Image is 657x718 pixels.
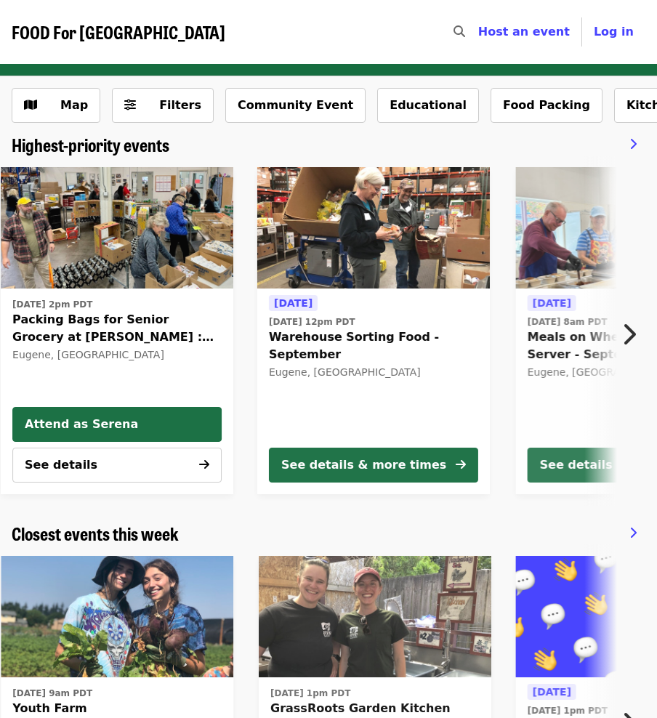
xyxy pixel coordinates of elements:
[12,700,222,717] span: Youth Farm
[12,19,225,44] span: FOOD For [GEOGRAPHIC_DATA]
[12,349,222,361] div: Eugene, [GEOGRAPHIC_DATA]
[24,98,37,112] i: map icon
[259,556,491,678] img: GrassRoots Garden Kitchen Clean-up organized by FOOD For Lane County
[269,328,478,363] span: Warehouse Sorting Food - September
[270,687,350,700] time: [DATE] 1pm PDT
[1,167,233,289] img: Packing Bags for Senior Grocery at Bailey Hill : October organized by FOOD For Lane County
[159,98,201,112] span: Filters
[12,687,92,700] time: [DATE] 9am PDT
[269,448,478,483] button: See details & more times
[454,25,465,39] i: search icon
[528,704,608,717] time: [DATE] 1pm PDT
[594,25,634,39] span: Log in
[12,407,222,442] button: Attend as Serena
[112,88,214,123] button: Filters (0 selected)
[257,167,490,494] a: See details for "Warehouse Sorting Food - September"
[1,167,233,289] a: Packing Bags for Senior Grocery at Bailey Hill : October
[25,458,97,472] span: See details
[478,25,570,39] a: Host an event
[456,458,466,472] i: arrow-right icon
[25,416,209,433] span: Attend as Serena
[12,294,222,364] a: See details for "Packing Bags for Senior Grocery at Bailey Hill : October"
[269,366,478,379] div: Eugene, [GEOGRAPHIC_DATA]
[281,456,446,474] div: See details & more times
[582,17,645,47] button: Log in
[12,523,179,544] a: Closest events this week
[12,520,179,546] span: Closest events this week
[124,98,136,112] i: sliders-h icon
[533,297,571,309] span: [DATE]
[12,311,222,346] span: Packing Bags for Senior Grocery at [PERSON_NAME] : October
[540,456,613,474] div: See details
[629,526,637,540] i: chevron-right icon
[12,22,225,43] a: FOOD For [GEOGRAPHIC_DATA]
[12,448,222,483] button: See details
[12,88,100,123] button: Show map view
[199,458,209,472] i: arrow-right icon
[12,298,92,311] time: [DATE] 2pm PDT
[12,134,169,156] a: Highest-priority events
[474,15,485,49] input: Search
[225,88,366,123] button: Community Event
[269,315,355,328] time: [DATE] 12pm PDT
[377,88,479,123] button: Educational
[274,297,313,309] span: [DATE]
[528,315,608,328] time: [DATE] 8am PDT
[12,132,169,157] span: Highest-priority events
[1,556,233,678] img: Youth Farm organized by FOOD For Lane County
[609,314,657,355] button: Next item
[533,686,571,698] span: [DATE]
[629,137,637,151] i: chevron-right icon
[257,167,490,289] img: Warehouse Sorting Food - September organized by FOOD For Lane County
[1,556,233,678] a: Youth Farm
[621,320,636,348] i: chevron-right icon
[60,98,88,112] span: Map
[259,556,491,678] a: GrassRoots Garden Kitchen Clean-up
[491,88,602,123] button: Food Packing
